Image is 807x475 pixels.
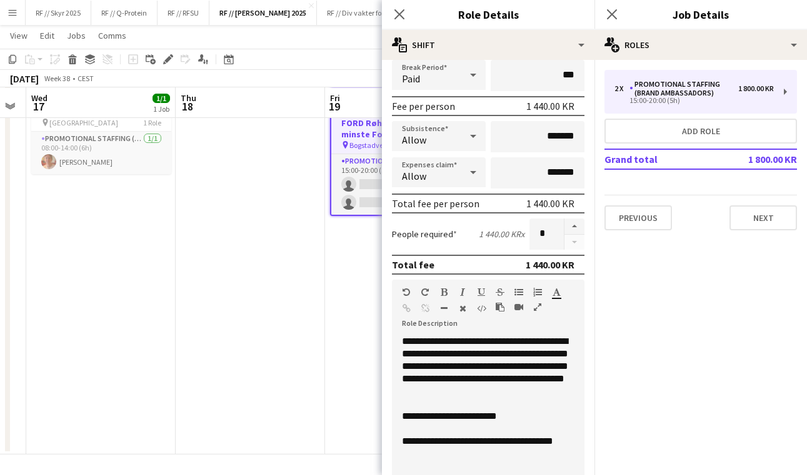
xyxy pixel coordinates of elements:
div: Fee per person [392,100,455,112]
div: Roles [594,30,807,60]
div: CEST [78,74,94,83]
span: Jobs [67,30,86,41]
button: HTML Code [477,303,486,313]
button: RF // Div vakter for [PERSON_NAME] [317,1,449,25]
a: Edit [35,27,59,44]
app-card-role: Promotional Staffing (Brand Ambassadors)1/108:00-14:00 (6h)[PERSON_NAME] [31,132,171,174]
span: 17 [29,99,48,114]
span: Week 38 [41,74,73,83]
h3: Job Details [594,6,807,22]
div: Promotional Staffing (Brand Ambassadors) [629,80,738,97]
a: Comms [93,27,131,44]
button: Undo [402,287,411,297]
div: 15:00-20:00 (5h) [614,97,774,104]
button: Strikethrough [496,287,504,297]
app-card-role: Promotional Staffing (Brand Ambassadors)0/215:00-20:00 (5h) [331,154,469,215]
div: 1 Job [153,104,169,114]
h3: Role Details [382,6,594,22]
span: Thu [181,92,196,104]
button: Clear Formatting [458,303,467,313]
div: 1 440.00 KR [526,258,574,271]
span: Bogstadveien [349,140,393,150]
app-job-card: 08:00-14:00 (6h)1/1Tilbakelevering div [GEOGRAPHIC_DATA]1 RolePromotional Staffing (Brand Ambassa... [31,88,171,174]
div: Shift [382,30,594,60]
div: [DATE] [10,72,39,85]
h3: FORD RøhneSelmer - Norges minste Ford-forhandlerkontor [331,117,469,140]
app-job-card: Draft15:00-20:00 (5h)0/2FORD RøhneSelmer - Norges minste Ford-forhandlerkontor Bogstadveien1 Role... [330,88,470,216]
span: 1 Role [143,118,161,127]
label: People required [392,228,457,240]
div: 1 800.00 KR [738,84,774,93]
button: Underline [477,287,486,297]
div: 1 440.00 KR [526,197,574,210]
span: Fri [330,92,340,104]
button: Unordered List [514,287,523,297]
span: 19 [328,99,340,114]
span: Allow [402,134,426,146]
span: Comms [98,30,126,41]
span: View [10,30,28,41]
span: Allow [402,170,426,182]
td: 1 800.00 KR [718,149,797,169]
button: Italic [458,287,467,297]
button: RF // RFSU [158,1,209,25]
td: Grand total [604,149,718,169]
button: RF // Q-Protein [91,1,158,25]
button: Ordered List [533,287,542,297]
div: Total fee [392,258,434,271]
div: 1 440.00 KR [526,100,574,112]
a: View [5,27,33,44]
div: Total fee per person [392,197,479,210]
button: RF // [PERSON_NAME] 2025 [209,1,317,25]
a: Jobs [62,27,91,44]
button: Text Color [552,287,561,297]
button: Increase [564,218,584,235]
button: Insert video [514,302,523,312]
span: Paid [402,72,420,85]
button: Paste as plain text [496,302,504,312]
span: Wed [31,92,48,104]
button: Previous [604,205,672,230]
button: Next [729,205,797,230]
button: Add role [604,119,797,144]
span: 18 [179,99,196,114]
span: [GEOGRAPHIC_DATA] [49,118,118,127]
button: Horizontal Line [439,303,448,313]
button: RF // Skyr 2025 [26,1,91,25]
button: Fullscreen [533,302,542,312]
span: 1/1 [153,94,170,103]
button: Redo [421,287,429,297]
div: 2 x [614,84,629,93]
div: 1 440.00 KR x [479,228,524,240]
button: Bold [439,287,448,297]
span: Edit [40,30,54,41]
